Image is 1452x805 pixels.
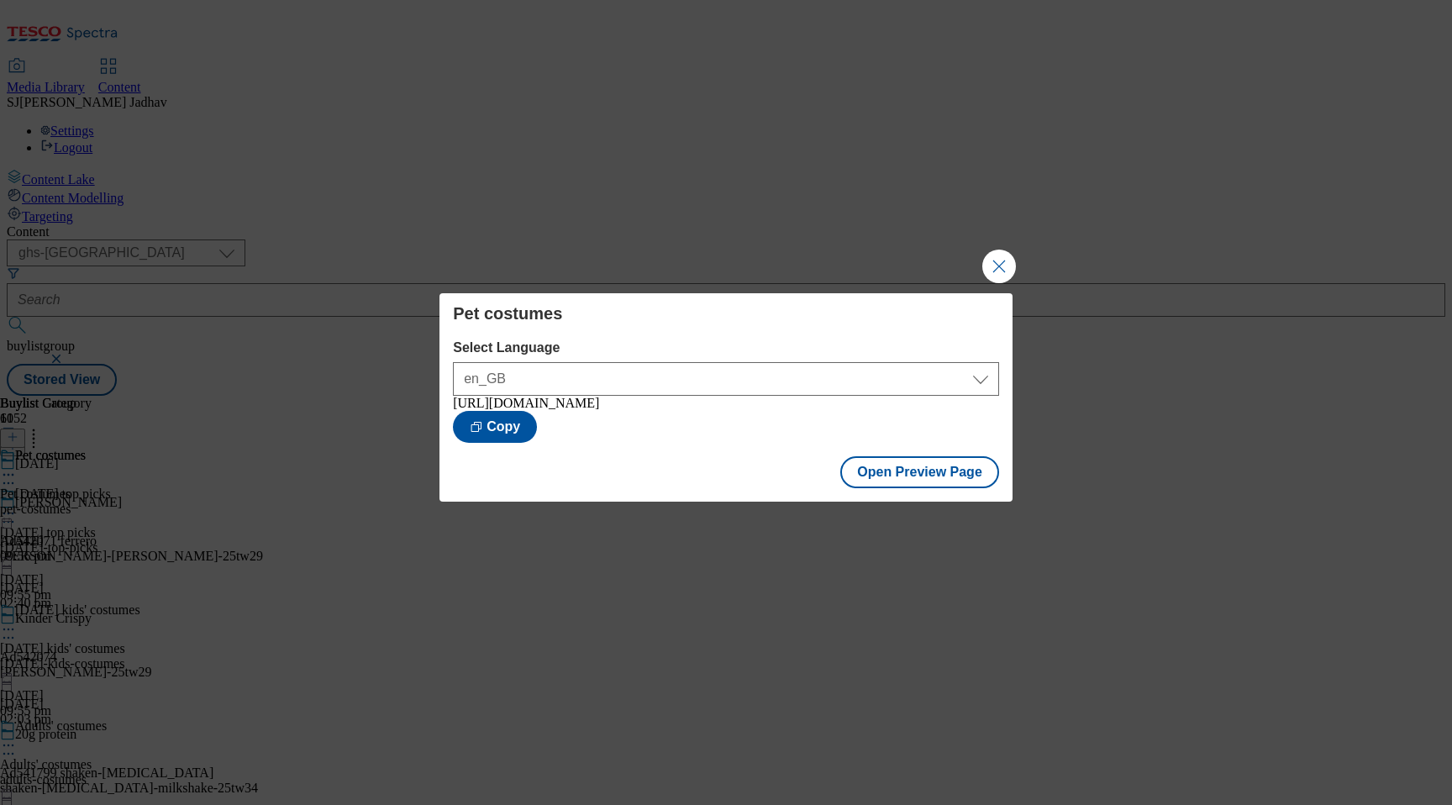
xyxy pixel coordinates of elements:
[453,411,537,443] button: Copy
[453,396,999,411] div: [URL][DOMAIN_NAME]
[439,293,1013,502] div: Modal
[453,303,999,324] h4: Pet costumes
[840,456,999,488] button: Open Preview Page
[982,250,1016,283] button: Close Modal
[453,340,999,355] label: Select Language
